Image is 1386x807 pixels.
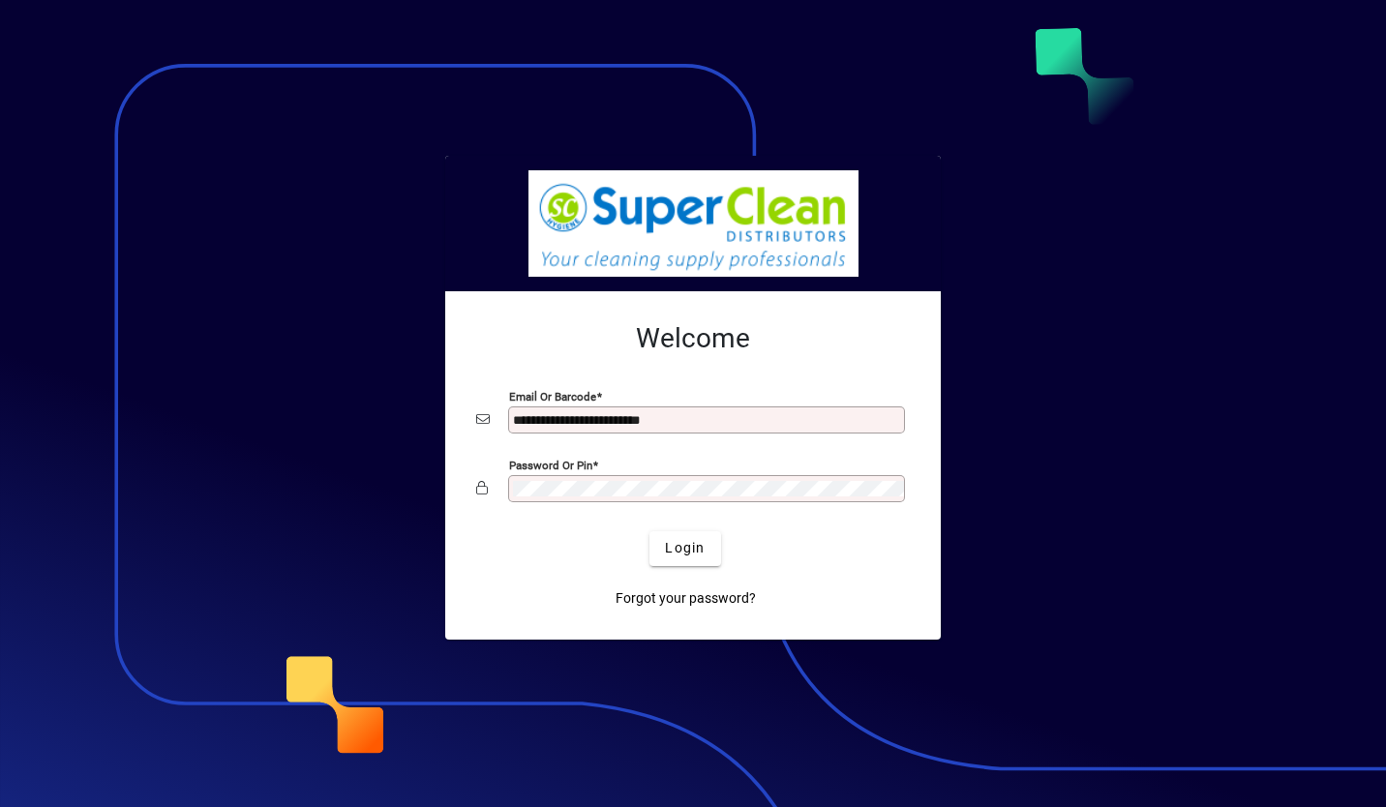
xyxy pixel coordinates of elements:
h2: Welcome [476,322,910,355]
button: Login [649,531,720,566]
span: Forgot your password? [616,588,756,609]
a: Forgot your password? [608,582,764,616]
mat-label: Password or Pin [509,458,592,471]
mat-label: Email or Barcode [509,389,596,403]
span: Login [665,538,705,558]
